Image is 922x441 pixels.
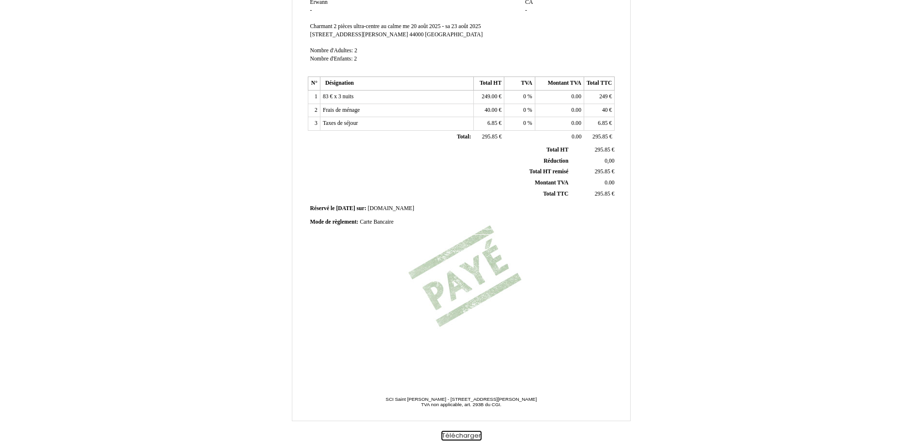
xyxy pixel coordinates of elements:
[504,77,535,91] th: TVA
[357,205,366,212] span: sur:
[595,147,610,153] span: 295.85
[572,93,581,100] span: 0.00
[310,219,359,225] span: Mode de règlement:
[529,168,568,175] span: Total HT remisé
[354,56,357,62] span: 2
[584,77,615,91] th: Total TTC
[572,107,581,113] span: 0.00
[310,205,335,212] span: Réservé le
[584,131,615,144] td: €
[504,91,535,104] td: %
[310,23,402,30] span: Charmant 2 pièces ultra-centre au calme
[504,117,535,131] td: %
[368,205,414,212] span: [DOMAIN_NAME]
[308,77,320,91] th: N°
[308,104,320,117] td: 2
[457,134,471,140] span: Total:
[310,7,312,14] span: -
[570,188,616,199] td: €
[336,205,355,212] span: [DATE]
[572,134,581,140] span: 0.00
[409,31,423,38] span: 44000
[523,93,526,100] span: 0
[308,91,320,104] td: 1
[570,167,616,178] td: €
[473,91,504,104] td: €
[473,117,504,131] td: €
[592,134,608,140] span: 295.85
[403,23,481,30] span: me 20 août 2025 - sa 23 août 2025
[323,120,358,126] span: Taxes de séjour
[473,104,504,117] td: €
[570,145,616,155] td: €
[525,7,527,14] span: -
[598,120,607,126] span: 6.85
[354,47,357,54] span: 2
[544,158,568,164] span: Réduction
[482,93,497,100] span: 249.00
[595,191,610,197] span: 295.85
[323,93,354,100] span: 83 € x 3 nuits
[584,91,615,104] td: €
[584,104,615,117] td: €
[473,131,504,144] td: €
[523,107,526,113] span: 0
[421,402,501,407] span: TVA non applicable, art. 293B du CGI.
[504,104,535,117] td: %
[482,134,498,140] span: 295.85
[605,180,614,186] span: 0.00
[599,93,608,100] span: 249
[543,191,568,197] span: Total TTC
[595,168,610,175] span: 295.85
[310,47,353,54] span: Nombre d'Adultes:
[487,120,497,126] span: 6.85
[572,120,581,126] span: 0.00
[523,120,526,126] span: 0
[473,77,504,91] th: Total HT
[308,117,320,131] td: 3
[546,147,568,153] span: Total HT
[441,431,482,441] button: Télécharger
[602,107,608,113] span: 40
[605,158,614,164] span: 0,00
[323,107,360,113] span: Frais de ménage
[484,107,497,113] span: 40.00
[535,180,568,186] span: Montant TVA
[360,219,393,225] span: Carte Bancaire
[310,31,408,38] span: [STREET_ADDRESS][PERSON_NAME]
[320,77,473,91] th: Désignation
[425,31,483,38] span: [GEOGRAPHIC_DATA]
[386,396,537,402] span: SCI Saint [PERSON_NAME] - [STREET_ADDRESS][PERSON_NAME]
[584,117,615,131] td: €
[535,77,584,91] th: Montant TVA
[310,56,353,62] span: Nombre d'Enfants:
